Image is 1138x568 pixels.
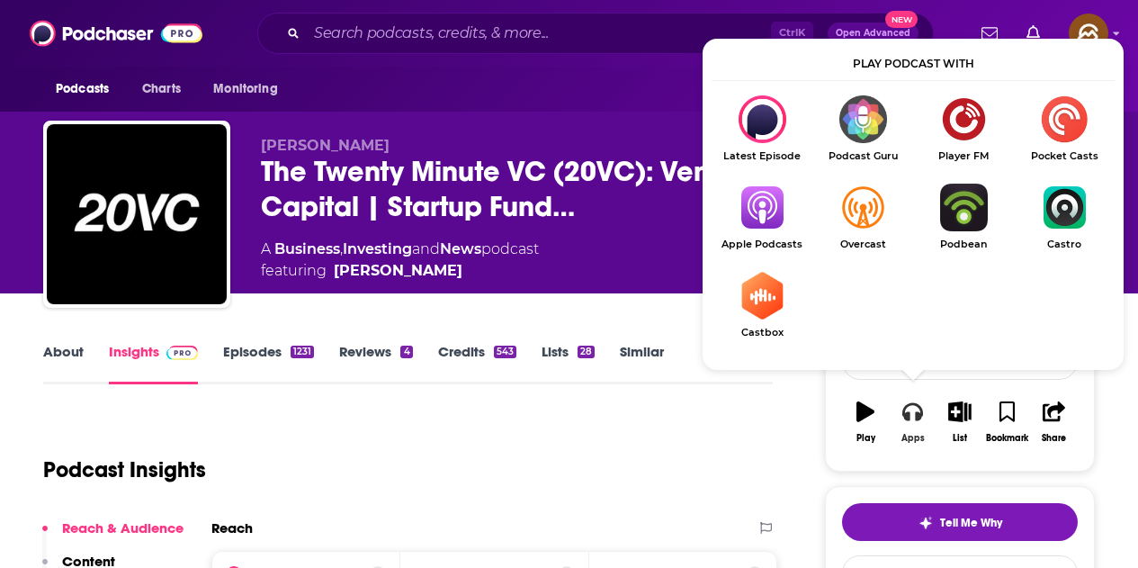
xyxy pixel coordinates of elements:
a: Credits543 [438,343,516,384]
div: A podcast [261,239,539,282]
img: Podchaser - Follow, Share and Rate Podcasts [30,16,202,50]
div: 4 [400,346,412,358]
a: PodbeanPodbean [913,184,1014,250]
span: Player FM [913,150,1014,162]
span: Monitoring [213,77,277,102]
div: 28 [578,346,595,358]
a: Show notifications dropdown [1019,18,1047,49]
a: Pocket CastsPocket Casts [1014,95,1115,162]
span: Castbox [712,327,812,338]
h2: Reach [211,519,253,536]
span: Charts [142,77,181,102]
a: About [43,343,84,384]
a: Investing [343,240,412,257]
span: Ctrl K [771,22,813,45]
div: The Twenty Minute VC (20VC): Venture Capital | Startup Funding | The Pitch on Latest Episode [712,95,812,162]
a: Player FMPlayer FM [913,95,1014,162]
img: tell me why sparkle [918,516,933,530]
span: Logged in as hey85204 [1069,14,1108,53]
button: Play [842,390,889,455]
button: Apps [889,390,936,455]
div: Share [1042,433,1066,444]
a: Charts [130,72,192,106]
button: Reach & Audience [42,519,184,553]
img: User Profile [1069,14,1108,53]
a: OvercastOvercast [812,184,913,250]
span: Tell Me Why [940,516,1002,530]
a: News [440,240,481,257]
img: Podchaser Pro [166,346,198,360]
button: Bookmark [983,390,1030,455]
input: Search podcasts, credits, & more... [307,19,771,48]
a: Reviews4 [339,343,412,384]
p: Reach & Audience [62,519,184,536]
button: open menu [43,72,132,106]
a: Business [274,240,340,257]
a: Lists28 [542,343,595,384]
div: Search podcasts, credits, & more... [257,13,934,54]
span: featuring [261,260,539,282]
a: Podcast GuruPodcast Guru [812,95,913,162]
span: Podbean [913,239,1014,250]
span: New [885,11,918,28]
div: 543 [494,346,516,358]
span: Latest Episode [712,150,812,162]
a: CastroCastro [1014,184,1115,250]
span: Pocket Casts [1014,150,1115,162]
button: tell me why sparkleTell Me Why [842,503,1078,541]
div: Bookmark [986,433,1028,444]
span: , [340,240,343,257]
a: Harry Stebbings [334,260,462,282]
a: Episodes1231 [223,343,314,384]
a: Show notifications dropdown [974,18,1005,49]
span: Podcast Guru [812,150,913,162]
span: and [412,240,440,257]
a: InsightsPodchaser Pro [109,343,198,384]
a: Apple PodcastsApple Podcasts [712,184,812,250]
span: Podcasts [56,77,109,102]
h1: Podcast Insights [43,456,206,483]
img: The Twenty Minute VC (20VC): Venture Capital | Startup Funding | The Pitch [47,124,227,304]
button: List [936,390,983,455]
a: Similar [620,343,664,384]
button: Open AdvancedNew [828,23,918,44]
button: Share [1031,390,1078,455]
button: open menu [201,72,300,106]
span: Castro [1014,239,1115,250]
span: Overcast [812,239,913,250]
span: Apple Podcasts [712,239,812,250]
a: CastboxCastbox [712,272,812,338]
div: Play [856,433,875,444]
div: List [953,433,967,444]
div: Play podcast with [712,48,1115,81]
button: Show profile menu [1069,14,1108,53]
span: [PERSON_NAME] [261,137,390,154]
div: Apps [901,433,925,444]
div: 1231 [291,346,314,358]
